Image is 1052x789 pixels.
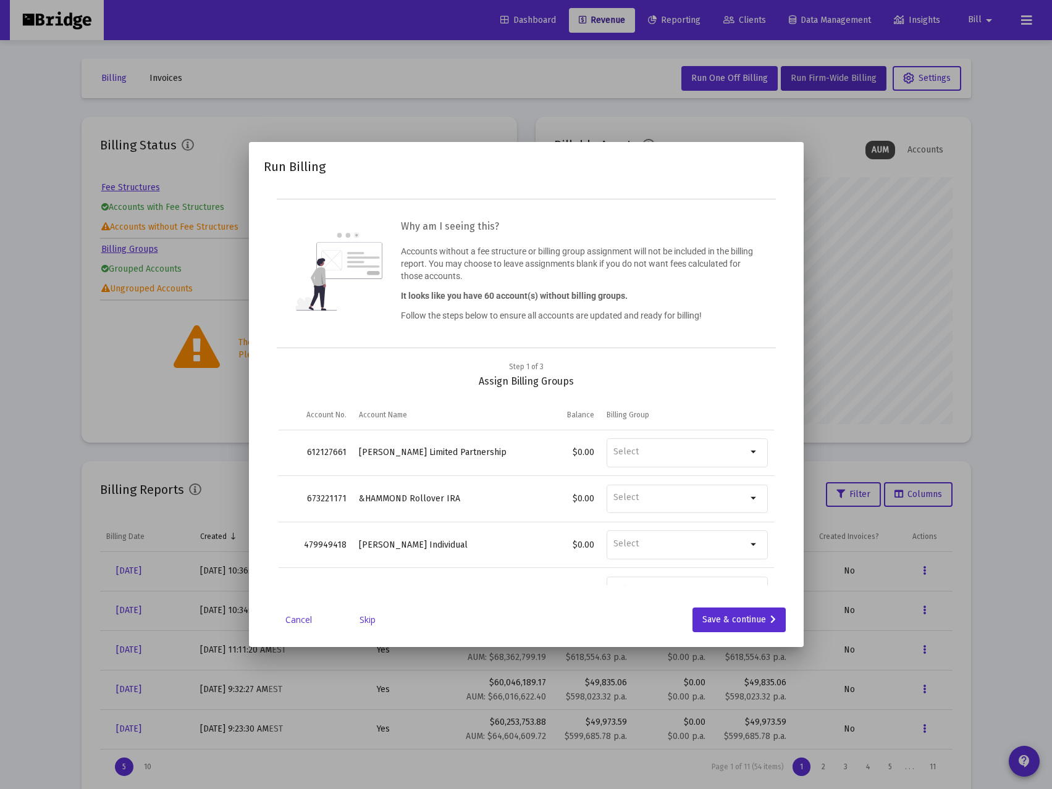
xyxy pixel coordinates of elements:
div: &HAMMOND Rollover IRA [359,493,520,505]
p: Follow the steps below to ensure all accounts are updated and ready for billing! [401,309,757,322]
input: Billing Group [613,584,746,595]
input: Billing Group [613,446,746,457]
button: Save & continue [692,607,786,632]
div: [PERSON_NAME] Individual [359,539,520,551]
input: Billing Group [613,492,746,503]
a: Skip [337,614,398,626]
div: [PERSON_NAME] Limited Partnership [359,446,520,459]
td: 673221171 [279,476,353,522]
td: Column Billing Group [600,400,774,430]
div: Step 1 of 3 [509,361,544,373]
div: Balance [567,410,594,420]
input: Billing Group [613,538,746,549]
td: 612127661 [279,430,353,476]
td: 479949418 [279,522,353,568]
div: $0.00 [532,493,594,505]
div: Assign Billing Groups [279,361,774,388]
div: $0.00 [532,446,594,459]
p: Accounts without a fee structure or billing group assignment will not be included in the billing ... [401,245,757,282]
img: question [295,233,382,311]
div: $0.00 [532,539,594,551]
td: Column Account No. [279,400,353,430]
div: &CLARK Individual [359,585,520,597]
div: Account No. [306,410,347,420]
div: Account Name [359,410,407,420]
td: 614599719 [279,568,353,614]
a: Cancel [267,614,329,626]
mat-icon: arrow_drop_down [746,537,761,552]
mat-icon: arrow_drop_down [746,583,761,598]
h2: Run Billing [264,157,326,177]
td: Column Balance [526,400,600,430]
mat-icon: arrow_drop_down [746,445,761,459]
td: Column Account Name [353,400,526,430]
div: Save & continue [702,607,776,632]
p: It looks like you have 60 account(s) without billing groups. [401,290,757,302]
div: Billing Group [607,410,649,420]
div: Data grid [279,400,774,585]
mat-icon: arrow_drop_down [746,491,761,506]
div: $0.00 [532,585,594,597]
h3: Why am I seeing this? [401,218,757,235]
